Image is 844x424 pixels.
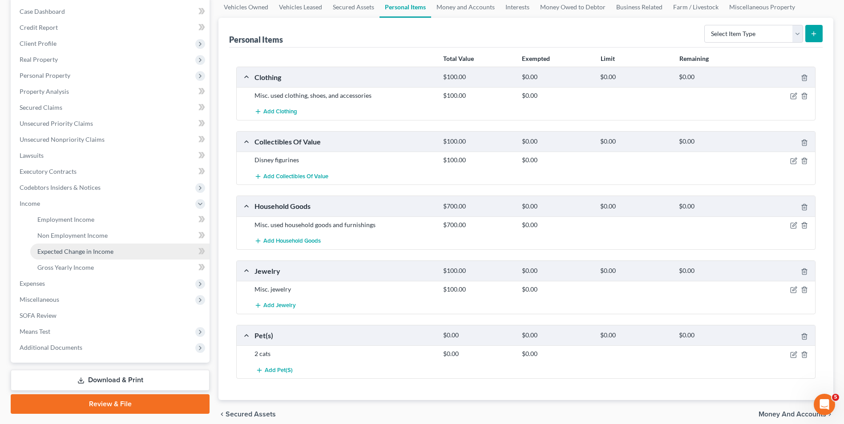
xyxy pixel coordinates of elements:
div: Personal Items [229,34,283,45]
div: $0.00 [517,202,596,211]
span: Real Property [20,56,58,63]
div: Jewelry [250,266,439,276]
a: Property Analysis [12,84,210,100]
div: Misc. jewelry [250,285,439,294]
span: Secured Claims [20,104,62,111]
span: Unsecured Priority Claims [20,120,93,127]
div: $0.00 [517,73,596,81]
button: Add Clothing [254,104,297,120]
div: $0.00 [517,331,596,340]
span: Non Employment Income [37,232,108,239]
div: Misc. used household goods and furnishings [250,220,439,229]
span: Secured Assets [226,411,276,418]
div: Disney figurines [250,156,439,164]
div: Pet(s) [250,331,439,340]
span: Gross Yearly Income [37,264,94,271]
a: Review & File [11,394,210,414]
span: Add Clothing [263,108,297,116]
a: Unsecured Priority Claims [12,116,210,132]
div: $0.00 [596,267,674,275]
span: SOFA Review [20,312,57,319]
span: Executory Contracts [20,168,77,175]
a: Case Dashboard [12,4,210,20]
div: Clothing [250,72,439,82]
span: Expected Change in Income [37,248,113,255]
div: $0.00 [596,202,674,211]
a: Gross Yearly Income [30,260,210,276]
span: Lawsuits [20,152,44,159]
a: SOFA Review [12,308,210,324]
div: Collectibles Of Value [250,137,439,146]
a: Secured Claims [12,100,210,116]
div: $0.00 [674,331,753,340]
div: $0.00 [674,267,753,275]
div: $100.00 [439,285,517,294]
span: 5 [832,394,839,401]
span: Money and Accounts [759,411,826,418]
div: $0.00 [439,331,517,340]
div: $700.00 [439,220,517,229]
div: $100.00 [439,91,517,100]
span: Add Jewelry [263,302,296,309]
span: Add Pet(s) [265,367,293,374]
div: $100.00 [439,137,517,146]
strong: Exempted [522,55,550,62]
span: Means Test [20,328,50,335]
div: $0.00 [517,156,596,164]
span: Income [20,200,40,207]
div: $0.00 [439,349,517,358]
div: $0.00 [517,91,596,100]
i: chevron_left [218,411,226,418]
a: Lawsuits [12,148,210,164]
span: Expenses [20,280,45,287]
a: Employment Income [30,212,210,228]
div: $0.00 [674,73,753,81]
span: Add Household Goods [263,237,321,244]
div: Household Goods [250,201,439,211]
span: Credit Report [20,24,58,31]
span: Unsecured Nonpriority Claims [20,136,105,143]
a: Executory Contracts [12,164,210,180]
span: Client Profile [20,40,57,47]
span: Additional Documents [20,344,82,351]
div: $0.00 [596,137,674,146]
div: $0.00 [596,331,674,340]
span: Add Collectibles Of Value [263,173,328,180]
span: Employment Income [37,216,94,223]
div: $100.00 [439,73,517,81]
div: $700.00 [439,202,517,211]
div: $0.00 [596,73,674,81]
div: $0.00 [517,349,596,358]
div: $0.00 [517,285,596,294]
span: Case Dashboard [20,8,65,15]
strong: Remaining [679,55,709,62]
div: $100.00 [439,156,517,164]
div: $0.00 [674,137,753,146]
div: $0.00 [517,137,596,146]
a: Unsecured Nonpriority Claims [12,132,210,148]
button: Add Household Goods [254,233,321,249]
strong: Total Value [443,55,474,62]
a: Non Employment Income [30,228,210,244]
strong: Limit [601,55,615,62]
button: chevron_left Secured Assets [218,411,276,418]
div: 2 cats [250,349,439,358]
button: Money and Accounts chevron_right [759,411,833,418]
div: Misc. used clothing, shoes, and accessories [250,91,439,100]
button: Add Jewelry [254,297,296,314]
a: Credit Report [12,20,210,36]
div: $0.00 [674,202,753,211]
div: $100.00 [439,267,517,275]
a: Download & Print [11,370,210,391]
span: Personal Property [20,72,70,79]
div: $0.00 [517,267,596,275]
span: Codebtors Insiders & Notices [20,184,101,191]
button: Add Pet(s) [254,362,294,378]
button: Add Collectibles Of Value [254,168,328,184]
div: $0.00 [517,220,596,229]
span: Property Analysis [20,88,69,95]
span: Miscellaneous [20,296,59,303]
a: Expected Change in Income [30,244,210,260]
iframe: Intercom live chat [814,394,835,415]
